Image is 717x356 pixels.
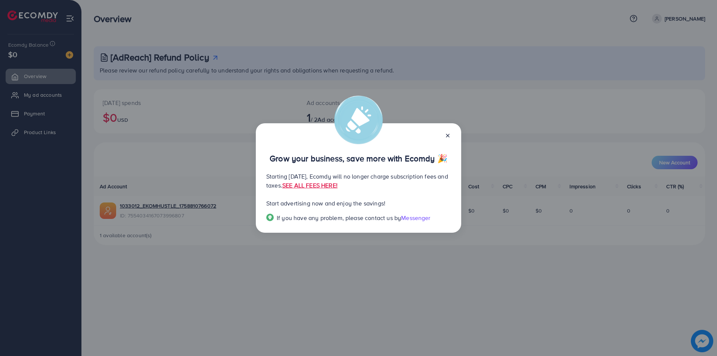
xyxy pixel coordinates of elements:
[266,199,451,208] p: Start advertising now and enjoy the savings!
[277,214,401,222] span: If you have any problem, please contact us by
[401,214,430,222] span: Messenger
[266,214,274,221] img: Popup guide
[266,154,451,163] p: Grow your business, save more with Ecomdy 🎉
[334,96,383,144] img: alert
[282,181,338,189] a: SEE ALL FEES HERE!
[266,172,451,190] p: Starting [DATE], Ecomdy will no longer charge subscription fees and taxes.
